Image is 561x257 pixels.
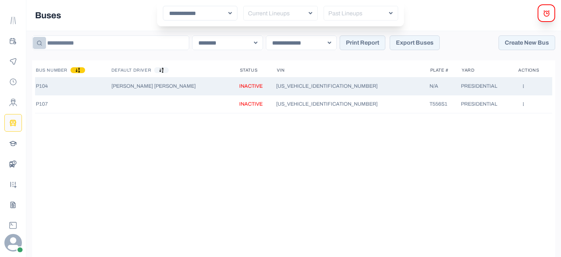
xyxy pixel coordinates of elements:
[346,39,379,46] p: Print Report
[4,94,22,111] button: Drivers
[4,135,22,152] button: Schools
[239,83,275,89] p: INACTIVE
[36,67,68,73] p: Bus Number
[430,101,460,107] p: T556S1
[276,83,428,89] p: [US_VEHICLE_IDENTIFICATION_NUMBER]
[430,83,460,89] p: N/A
[4,216,22,234] button: Dblogs
[518,80,529,92] button: User Action
[111,83,238,89] p: [PERSON_NAME] [PERSON_NAME]
[429,63,461,77] th: Plate #
[4,32,22,50] button: Planning
[396,39,434,46] p: Export Buses
[4,73,22,91] button: Payroll
[245,9,310,18] p: Current Lineups
[460,63,517,77] th: YARD
[4,114,22,132] button: Buses
[325,9,390,18] p: Past Lineups
[4,53,22,70] button: Monitoring
[36,101,110,107] p: P107
[4,155,22,173] button: BusData
[340,35,385,50] button: Print Report
[517,63,552,77] th: Actions
[518,98,529,110] button: User Action
[499,35,555,50] button: Create New Bus
[4,12,22,29] button: Route Templates
[4,175,22,193] button: Yards
[238,63,275,77] th: Status
[276,101,428,107] p: [US_VEHICLE_IDENTIFICATION_NUMBER]
[275,63,429,77] th: VIN
[4,234,22,252] svg: avatar
[35,9,552,22] p: Buses
[239,101,275,107] p: INACTIVE
[36,83,110,89] p: P104
[461,101,516,107] p: PRESIDENTIAL
[390,35,440,50] button: Export Buses
[461,83,516,89] p: PRESIDENTIAL
[111,67,151,73] p: Default Driver
[4,196,22,213] button: Csvparser
[538,4,555,22] button: alerts Modal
